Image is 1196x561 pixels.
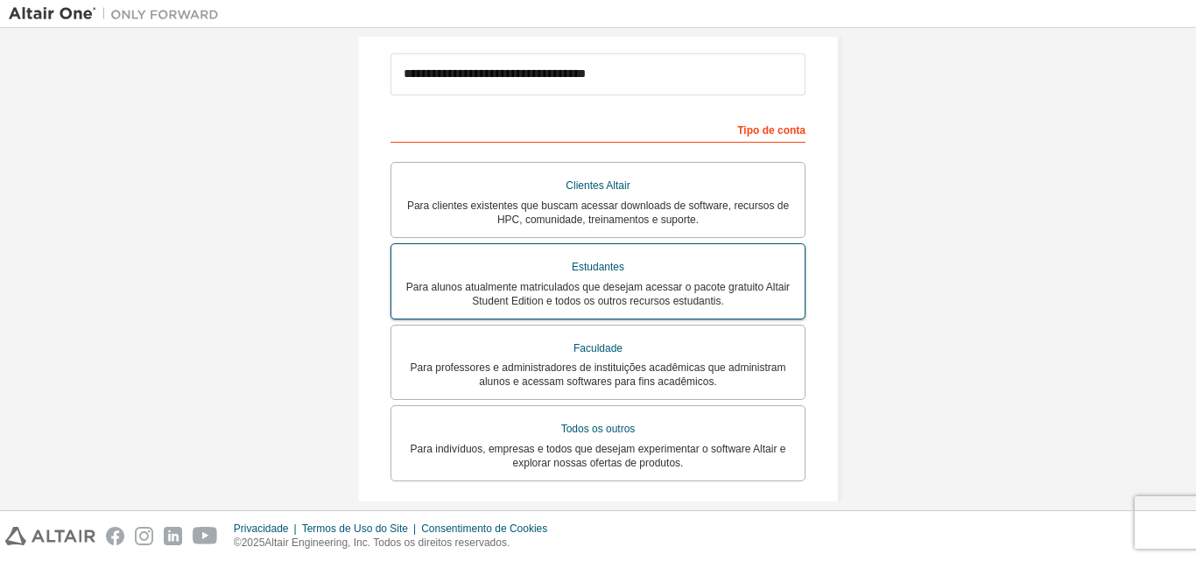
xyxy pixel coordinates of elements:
[411,361,786,388] font: Para professores e administradores de instituições acadêmicas que administram alunos e acessam so...
[264,536,510,549] font: Altair Engineering, Inc. Todos os direitos reservados.
[407,200,789,226] font: Para clientes existentes que buscam acessar downloads de software, recursos de HPC, comunidade, t...
[566,179,630,192] font: Clientes Altair
[302,522,408,535] font: Termos de Uso do Site
[164,527,182,545] img: linkedin.svg
[573,342,623,354] font: Faculdade
[411,443,786,469] font: Para indivíduos, empresas e todos que desejam experimentar o software Altair e explorar nossas of...
[5,527,95,545] img: altair_logo.svg
[135,527,153,545] img: instagram.svg
[421,522,547,535] font: Consentimento de Cookies
[234,522,289,535] font: Privacidade
[561,423,636,435] font: Todos os outros
[106,527,124,545] img: facebook.svg
[242,536,265,549] font: 2025
[572,261,624,273] font: Estudantes
[9,5,228,23] img: Altair Um
[406,281,790,307] font: Para alunos atualmente matriculados que desejam acessar o pacote gratuito Altair Student Edition ...
[234,536,242,549] font: ©
[737,124,806,137] font: Tipo de conta
[193,527,218,545] img: youtube.svg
